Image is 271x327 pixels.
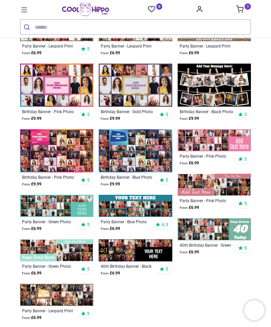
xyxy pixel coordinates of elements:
strong: £ 6.99 [101,50,120,56]
img: Personalised Birthday Backdrop Banner - Pink Photo Collage - Add Text & 48 Photo Upload [20,129,93,172]
a: Account Info [196,7,203,13]
span: 5 [166,111,168,117]
span: From [101,227,109,231]
span: 5 [87,266,90,272]
span: From [180,117,188,120]
span: 5 [244,111,247,117]
strong: £ 9.99 [22,115,41,122]
a: Party Banner - Leopard Print Photo Collage [22,43,78,49]
img: Personalised Party Banner - Pink Photo Collage - Custom Text & 24 Photo Upload [178,129,251,151]
span: From [22,117,30,120]
span: 4.3 [162,222,168,228]
a: 1 [236,7,251,13]
img: Cool Hippo [62,3,109,16]
span: From [22,316,30,320]
strong: £ 6.99 [22,315,41,321]
a: Logo of Cool Hippo [62,3,109,16]
span: 5 [244,156,247,162]
img: Personalised 40th Birthday Banner - Black Photo Collage - Custom Text & 17 Photo Upload [99,239,172,261]
iframe: Brevo live chat [244,300,264,320]
sup: 0 [156,3,163,10]
strong: £ 6.99 [101,226,120,232]
button: Submit [20,20,35,34]
a: Birthday Banner - Black Photo Collage [180,109,235,114]
span: 5 [87,111,90,117]
a: Party Banner - Leopard Print Photo Collage [180,43,235,49]
strong: £ 9.99 [180,115,199,122]
a: Birthday Banner - Pink Photo Collage [22,174,78,180]
a: 0 [148,5,163,14]
span: From [101,51,109,55]
strong: £ 6.99 [180,249,199,255]
strong: £ 6.99 [22,226,41,232]
span: 5 [87,222,90,228]
a: Birthday Banner - Gold Photo Collage [101,109,156,114]
a: Birthday Banner - Blue Photo Collage [101,174,156,180]
span: From [180,51,188,55]
span: From [180,206,188,210]
strong: £ 6.99 [180,160,199,166]
span: From [22,182,30,186]
a: Party Banner - Pink Photo Collage [180,198,235,203]
span: From [101,271,109,275]
strong: £ 6.99 [101,270,120,276]
a: Party Banner - Green Photo Collage [22,219,78,224]
img: Personalised Party Banner - Leopard Print Photo Collage - Custom Text & 30 Photo Upload [20,284,93,306]
span: From [180,250,188,254]
span: 5 [87,46,90,52]
img: Personalised 40th Birthday Banner - Green Photo Collage - Custom Text & 21 Photo Upload [178,218,251,240]
img: Personalised Party Banner - Green Photo Collage - Custom Text & 24 Photo Upload [20,195,93,217]
strong: £ 6.99 [180,205,199,211]
img: Personalised Party Banner - Blue Photo Collage - Custom Text & 19 Photo Upload [99,195,172,217]
strong: £ 9.99 [101,181,120,187]
span: 5 [87,311,90,317]
span: 5 [166,266,168,272]
strong: £ 9.99 [22,181,41,187]
strong: £ 9.99 [101,115,120,122]
span: From [180,161,188,165]
a: 40th Birthday Banner - Green Photo Collage [180,242,235,248]
span: From [101,117,109,120]
span: 5 [166,177,168,183]
strong: £ 6.99 [22,50,41,56]
span: From [22,51,30,55]
img: Personalised Birthday Backdrop Banner - Black Photo Collage - 12 Photo Upload [178,64,251,107]
strong: £ 6.99 [180,50,199,56]
img: Personalised Birthday Backdrop Banner - Gold Photo Collage - 16 Photo Upload [99,64,172,107]
img: Personalised Birthday Backdrop Banner - Pink Photo Collage - 16 Photo Upload [20,64,93,107]
a: Party Banner - Green Photo Collage [22,263,78,269]
img: Personalised Birthday Backdrop Banner - Blue Photo Collage - Add Text & 48 Photo Upload [99,129,172,172]
span: From [101,182,109,186]
a: Party Banner - Pink Photo Collage [180,153,235,159]
a: Birthday Banner - Pink Photo Collage [22,109,78,114]
img: Personalised Party Banner - Pink Photo Collage - Custom Text & 19 Photo Upload [178,174,251,196]
span: From [22,227,30,231]
a: 40th Birthday Banner - Black Photo Collage [101,263,156,269]
span: 5 [87,177,90,183]
strong: £ 6.99 [22,270,41,276]
a: Party Banner - Blue Photo Collage [101,219,156,224]
a: Party Banner - Leopard Print Photo Collage [101,43,156,49]
img: Personalised Party Banner - Green Photo Collage - Custom Text & 19 Photo Upload [20,239,93,261]
span: From [22,271,30,275]
a: Party Banner - Leopard Print Photo Collage [22,308,78,313]
span: 5 [244,200,247,207]
span: 5 [244,245,247,251]
sup: 1 [245,3,251,10]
